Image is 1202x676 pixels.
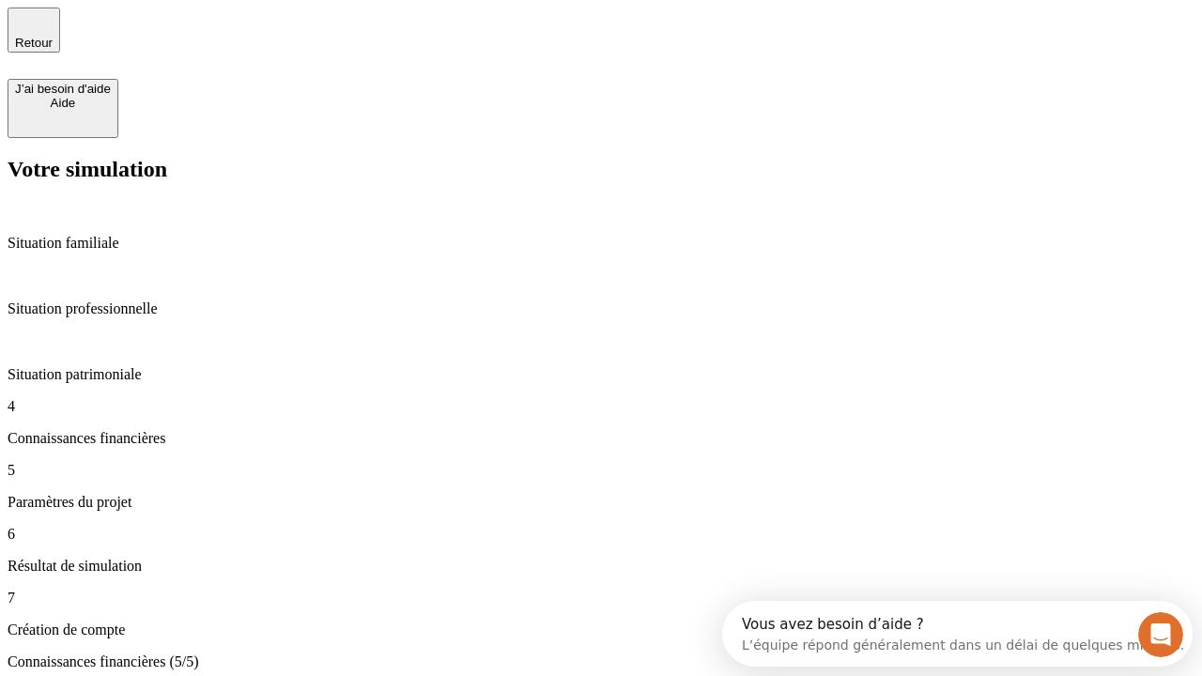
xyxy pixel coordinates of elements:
[8,79,118,138] button: J’ai besoin d'aideAide
[8,653,1194,670] p: Connaissances financières (5/5)
[8,622,1194,638] p: Création de compte
[15,36,53,50] span: Retour
[722,601,1193,667] iframe: Intercom live chat discovery launcher
[15,82,111,96] div: J’ai besoin d'aide
[8,526,1194,543] p: 6
[8,398,1194,415] p: 4
[1138,612,1183,657] iframe: Intercom live chat
[8,494,1194,511] p: Paramètres du projet
[8,235,1194,252] p: Situation familiale
[20,31,462,51] div: L’équipe répond généralement dans un délai de quelques minutes.
[15,96,111,110] div: Aide
[8,558,1194,575] p: Résultat de simulation
[8,430,1194,447] p: Connaissances financières
[8,300,1194,317] p: Situation professionnelle
[8,366,1194,383] p: Situation patrimoniale
[8,590,1194,607] p: 7
[20,16,462,31] div: Vous avez besoin d’aide ?
[8,8,60,53] button: Retour
[8,8,517,59] div: Ouvrir le Messenger Intercom
[8,157,1194,182] h2: Votre simulation
[8,462,1194,479] p: 5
